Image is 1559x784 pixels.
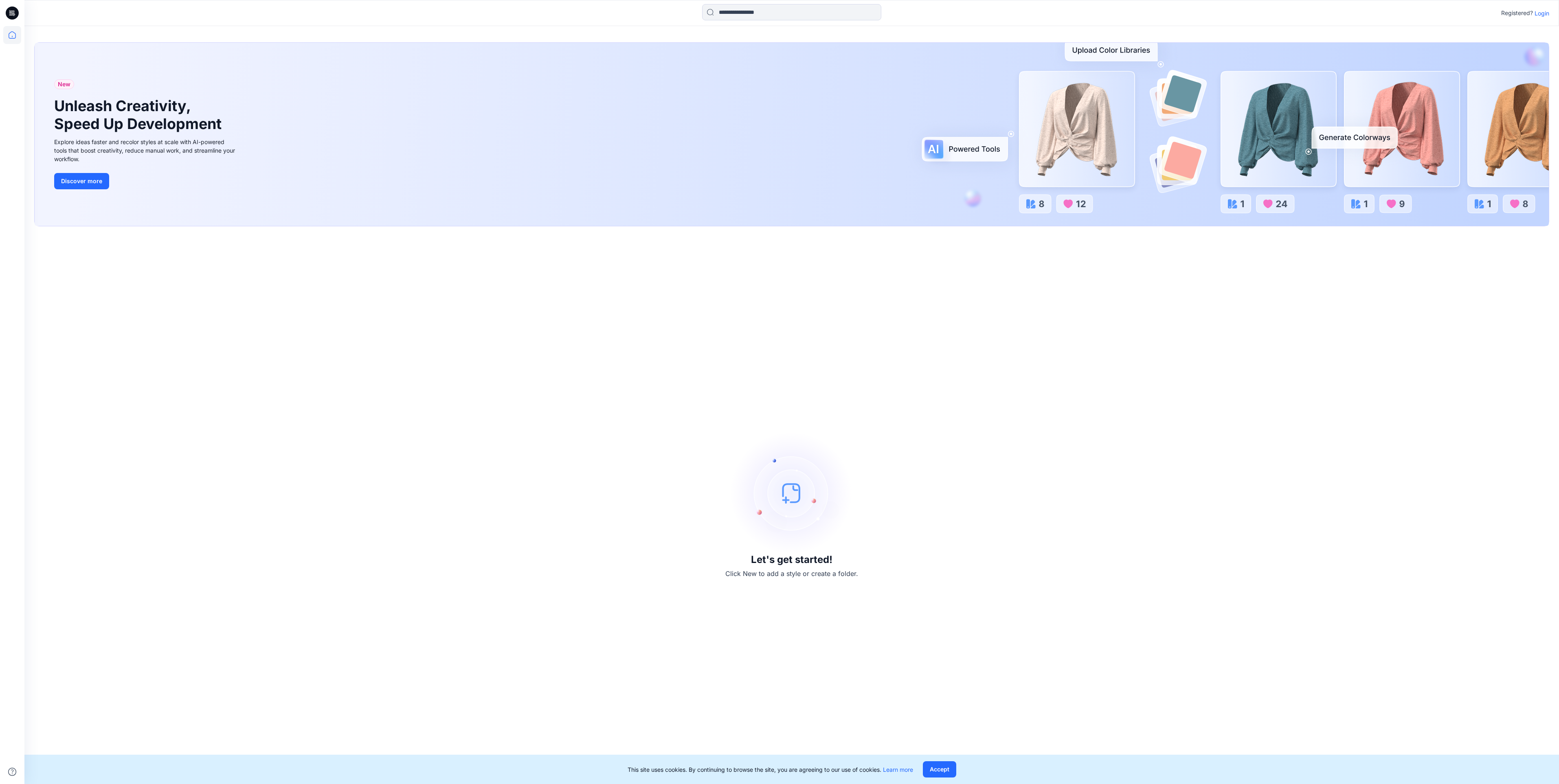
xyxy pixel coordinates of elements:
[54,173,237,189] a: Discover more
[54,173,109,189] button: Discover more
[751,554,832,565] h3: Let's get started!
[54,97,225,132] h1: Unleash Creativity, Speed Up Development
[54,138,237,163] div: Explore ideas faster and recolor styles at scale with AI-powered tools that boost creativity, red...
[1501,8,1533,18] p: Registered?
[58,79,70,89] span: New
[1535,9,1549,18] p: Login
[883,766,913,773] a: Learn more
[731,432,853,554] img: empty-state-image.svg
[628,765,913,774] p: This site uses cookies. By continuing to browse the site, you are agreeing to our use of cookies.
[725,569,858,578] p: Click New to add a style or create a folder.
[923,761,956,777] button: Accept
